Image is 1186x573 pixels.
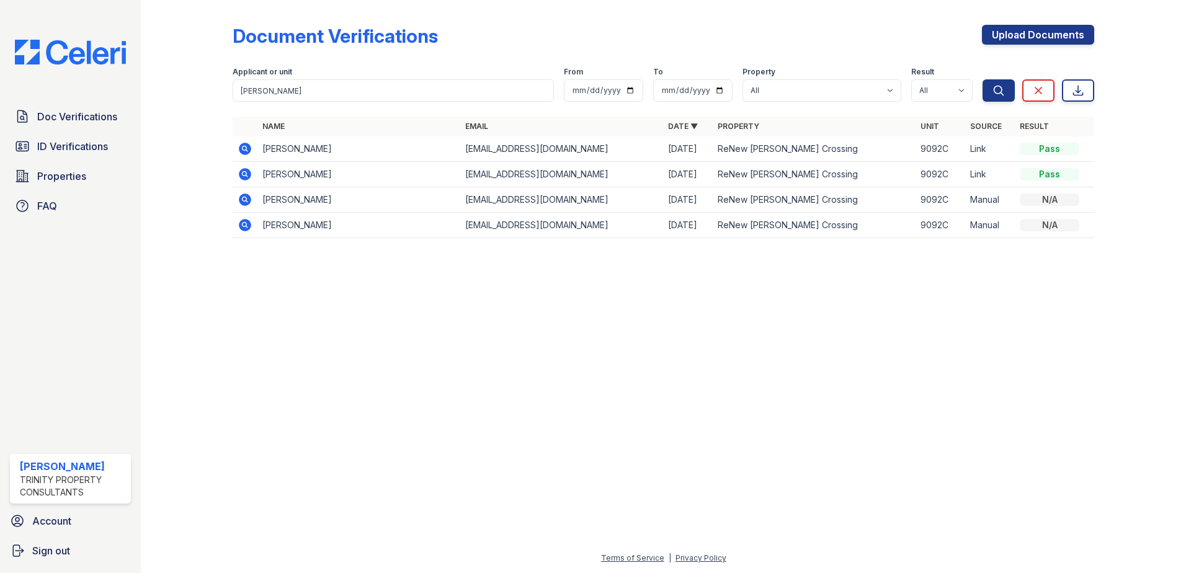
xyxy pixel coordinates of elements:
[916,136,965,162] td: 9092C
[465,122,488,131] a: Email
[10,164,131,189] a: Properties
[32,513,71,528] span: Account
[37,169,86,184] span: Properties
[663,136,713,162] td: [DATE]
[257,213,460,238] td: [PERSON_NAME]
[653,67,663,77] label: To
[965,213,1015,238] td: Manual
[10,134,131,159] a: ID Verifications
[911,67,934,77] label: Result
[982,25,1094,45] a: Upload Documents
[713,187,916,213] td: ReNew [PERSON_NAME] Crossing
[460,162,663,187] td: [EMAIL_ADDRESS][DOMAIN_NAME]
[1020,168,1079,180] div: Pass
[233,25,438,47] div: Document Verifications
[916,187,965,213] td: 9092C
[10,104,131,129] a: Doc Verifications
[718,122,759,131] a: Property
[601,553,664,562] a: Terms of Service
[663,162,713,187] td: [DATE]
[916,162,965,187] td: 9092C
[257,136,460,162] td: [PERSON_NAME]
[32,543,70,558] span: Sign out
[675,553,726,562] a: Privacy Policy
[262,122,285,131] a: Name
[20,474,126,499] div: Trinity Property Consultants
[5,538,136,563] a: Sign out
[257,187,460,213] td: [PERSON_NAME]
[742,67,775,77] label: Property
[965,136,1015,162] td: Link
[257,162,460,187] td: [PERSON_NAME]
[37,198,57,213] span: FAQ
[37,109,117,124] span: Doc Verifications
[1020,193,1079,206] div: N/A
[233,67,292,77] label: Applicant or unit
[663,213,713,238] td: [DATE]
[921,122,939,131] a: Unit
[1020,143,1079,155] div: Pass
[460,213,663,238] td: [EMAIL_ADDRESS][DOMAIN_NAME]
[970,122,1002,131] a: Source
[564,67,583,77] label: From
[916,213,965,238] td: 9092C
[713,213,916,238] td: ReNew [PERSON_NAME] Crossing
[5,40,136,64] img: CE_Logo_Blue-a8612792a0a2168367f1c8372b55b34899dd931a85d93a1a3d3e32e68fde9ad4.png
[460,136,663,162] td: [EMAIL_ADDRESS][DOMAIN_NAME]
[1020,122,1049,131] a: Result
[663,187,713,213] td: [DATE]
[37,139,108,154] span: ID Verifications
[1020,219,1079,231] div: N/A
[669,553,671,562] div: |
[713,136,916,162] td: ReNew [PERSON_NAME] Crossing
[5,509,136,533] a: Account
[460,187,663,213] td: [EMAIL_ADDRESS][DOMAIN_NAME]
[965,162,1015,187] td: Link
[20,459,126,474] div: [PERSON_NAME]
[233,79,554,102] input: Search by name, email, or unit number
[10,193,131,218] a: FAQ
[713,162,916,187] td: ReNew [PERSON_NAME] Crossing
[668,122,698,131] a: Date ▼
[965,187,1015,213] td: Manual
